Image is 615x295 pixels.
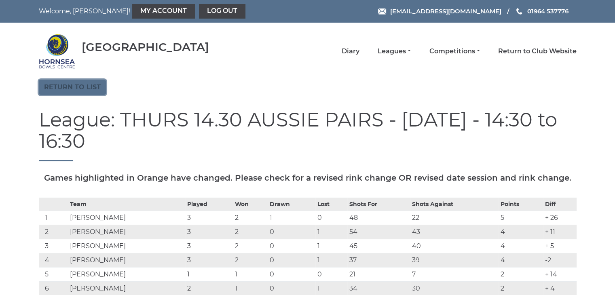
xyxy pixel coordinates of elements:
[39,4,256,19] nav: Welcome, [PERSON_NAME]!
[543,267,576,281] td: + 14
[499,198,543,211] th: Points
[68,225,185,239] td: [PERSON_NAME]
[347,198,410,211] th: Shots For
[315,225,347,239] td: 1
[347,239,410,253] td: 45
[347,253,410,267] td: 37
[268,225,315,239] td: 0
[233,225,268,239] td: 2
[378,8,386,15] img: Email
[39,253,68,267] td: 4
[39,211,68,225] td: 1
[233,198,268,211] th: Won
[233,253,268,267] td: 2
[199,4,245,19] a: Log out
[132,4,195,19] a: My Account
[68,211,185,225] td: [PERSON_NAME]
[39,80,106,95] a: Return to list
[410,211,499,225] td: 22
[410,198,499,211] th: Shots Against
[185,198,233,211] th: Played
[347,211,410,225] td: 48
[268,253,315,267] td: 0
[39,33,75,70] img: Hornsea Bowls Centre
[527,7,568,15] span: 01964 537776
[543,253,576,267] td: -2
[516,8,522,15] img: Phone us
[185,267,233,281] td: 1
[543,239,576,253] td: + 5
[39,173,577,182] h5: Games highlighted in Orange have changed. Please check for a revised rink change OR revised date ...
[185,253,233,267] td: 3
[315,267,347,281] td: 0
[185,225,233,239] td: 3
[315,198,347,211] th: Lost
[233,267,268,281] td: 1
[39,239,68,253] td: 3
[410,239,499,253] td: 40
[499,239,543,253] td: 4
[499,267,543,281] td: 2
[543,198,576,211] th: Diff
[378,47,411,56] a: Leagues
[499,225,543,239] td: 4
[268,198,315,211] th: Drawn
[185,211,233,225] td: 3
[185,239,233,253] td: 3
[410,225,499,239] td: 43
[315,253,347,267] td: 1
[498,47,577,56] a: Return to Club Website
[82,41,209,53] div: [GEOGRAPHIC_DATA]
[268,239,315,253] td: 0
[268,267,315,281] td: 0
[347,267,410,281] td: 21
[543,211,576,225] td: + 26
[347,225,410,239] td: 54
[543,225,576,239] td: + 11
[268,211,315,225] td: 1
[342,47,359,56] a: Diary
[315,211,347,225] td: 0
[68,253,185,267] td: [PERSON_NAME]
[68,198,185,211] th: Team
[233,211,268,225] td: 2
[410,267,499,281] td: 7
[410,253,499,267] td: 39
[429,47,480,56] a: Competitions
[68,267,185,281] td: [PERSON_NAME]
[39,225,68,239] td: 2
[39,267,68,281] td: 5
[390,7,501,15] span: [EMAIL_ADDRESS][DOMAIN_NAME]
[515,6,568,16] a: Phone us 01964 537776
[315,239,347,253] td: 1
[499,253,543,267] td: 4
[499,211,543,225] td: 5
[39,109,577,161] h1: League: THURS 14.30 AUSSIE PAIRS - [DATE] - 14:30 to 16:30
[233,239,268,253] td: 2
[68,239,185,253] td: [PERSON_NAME]
[378,6,501,16] a: Email [EMAIL_ADDRESS][DOMAIN_NAME]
